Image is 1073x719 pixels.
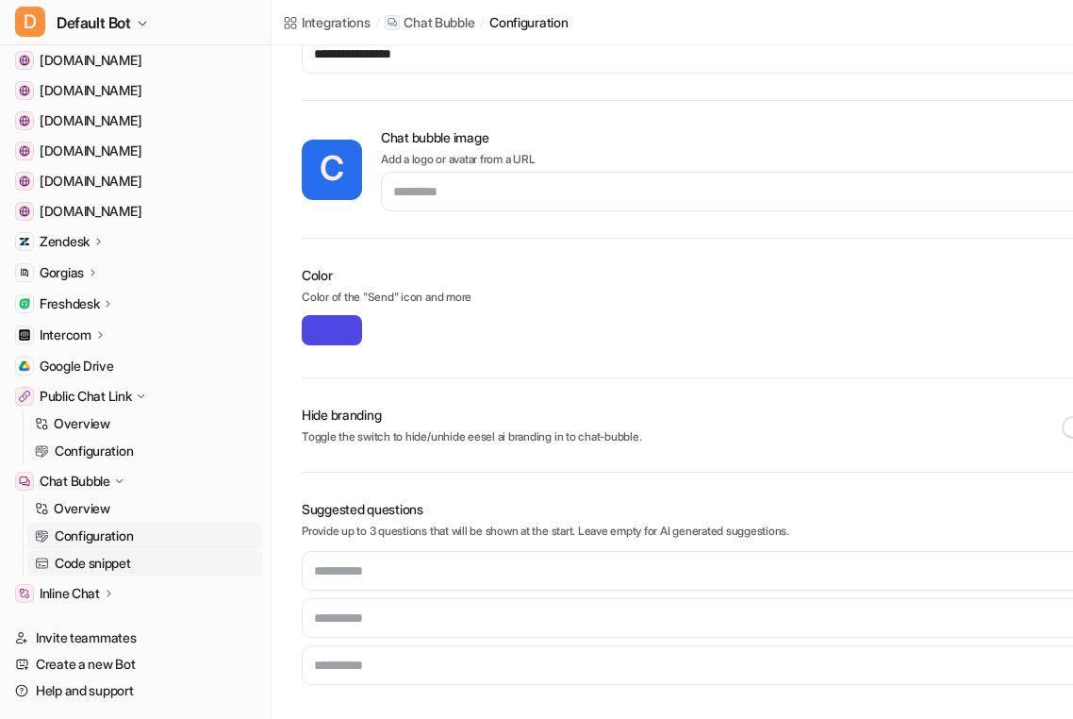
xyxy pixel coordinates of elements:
p: Chat Bubble [40,472,110,491]
p: Toggle the switch to hide/unhide eesel ai branding in to chat-bubble. [302,428,1062,445]
a: Integrations [283,12,371,32]
img: Inline Chat [19,588,30,599]
p: Zendesk [40,232,90,251]
a: configuration [489,12,568,32]
a: www.programiz.com[DOMAIN_NAME] [8,138,263,164]
a: mail.google.com[DOMAIN_NAME] [8,77,263,104]
p: Inline Chat [40,584,100,603]
p: Configuration [55,527,133,545]
p: Intercom [40,326,91,344]
a: www.npmjs.com[DOMAIN_NAME] [8,168,263,194]
img: faq.heartandsoil.co [19,206,30,217]
a: Invite teammates [8,625,263,651]
span: [DOMAIN_NAME] [40,202,141,221]
img: Gorgias [19,267,30,278]
span: Default Bot [57,9,131,36]
img: codesandbox.io [19,115,30,126]
span: [DOMAIN_NAME] [40,51,141,70]
a: faq.heartandsoil.co[DOMAIN_NAME] [8,198,263,225]
span: C [302,140,362,200]
p: Freshdesk [40,294,99,313]
span: D [15,7,45,37]
a: Google DriveGoogle Drive [8,353,263,379]
p: Configuration [55,442,133,460]
p: Code snippet [55,554,131,573]
img: Chat Bubble [19,476,30,487]
img: Freshdesk [19,298,30,309]
p: Gorgias [40,263,84,282]
img: mail.google.com [19,85,30,96]
a: Overview [27,495,263,522]
p: Overview [54,499,110,518]
span: [DOMAIN_NAME] [40,172,141,191]
img: Zendesk [19,236,30,247]
div: Integrations [302,12,371,32]
a: Overview [27,410,263,437]
a: Chat Bubble [385,13,474,32]
a: Help and support [8,677,263,704]
span: / [376,14,380,31]
a: Configuration [27,523,263,549]
span: [DOMAIN_NAME] [40,81,141,100]
img: Intercom [19,329,30,341]
h3: Hide branding [302,405,1062,425]
a: Code snippet [27,550,263,577]
img: www.example.com [19,55,30,66]
a: www.example.com[DOMAIN_NAME] [8,47,263,74]
p: Chat Bubble [404,13,474,32]
a: Configuration [27,438,263,464]
span: Google Drive [40,357,114,376]
p: Overview [54,414,110,433]
span: / [480,14,484,31]
span: [DOMAIN_NAME] [40,142,141,160]
a: Create a new Bot [8,651,263,677]
span: [DOMAIN_NAME] [40,111,141,130]
img: Public Chat Link [19,391,30,402]
img: www.npmjs.com [19,176,30,187]
a: codesandbox.io[DOMAIN_NAME] [8,108,263,134]
img: Google Drive [19,360,30,372]
img: www.programiz.com [19,145,30,157]
p: Public Chat Link [40,387,132,406]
